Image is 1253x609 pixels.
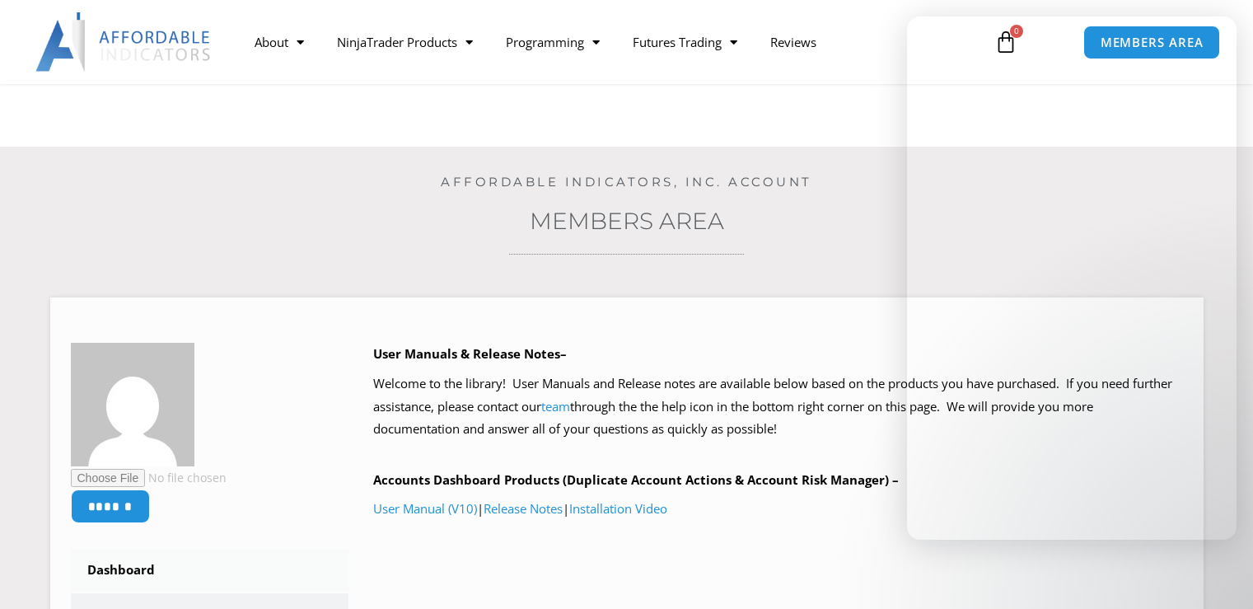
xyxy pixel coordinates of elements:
a: team [541,398,570,415]
a: Futures Trading [616,23,754,61]
a: About [238,23,320,61]
img: 0214ccbc6b17ea42e597d9a1eddd033b1c23fe838ea88125802a70c80bd36e34 [71,343,194,466]
a: Members Area [530,207,724,235]
b: Accounts Dashboard Products (Duplicate Account Actions & Account Risk Manager) – [373,471,899,488]
iframe: Intercom live chat [1197,553,1237,593]
img: LogoAI | Affordable Indicators – NinjaTrader [35,12,213,72]
a: Affordable Indicators, Inc. Account [441,174,812,190]
a: NinjaTrader Products [320,23,489,61]
a: Dashboard [71,549,349,592]
nav: Menu [238,23,978,61]
b: User Manuals & Release Notes– [373,345,567,362]
p: Welcome to the library! User Manuals and Release notes are available below based on the products ... [373,372,1183,442]
a: Reviews [754,23,833,61]
a: Release Notes [484,500,563,517]
p: | | [373,498,1183,521]
a: Installation Video [569,500,667,517]
a: Programming [489,23,616,61]
iframe: Intercom live chat [907,16,1237,540]
a: User Manual (V10) [373,500,477,517]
